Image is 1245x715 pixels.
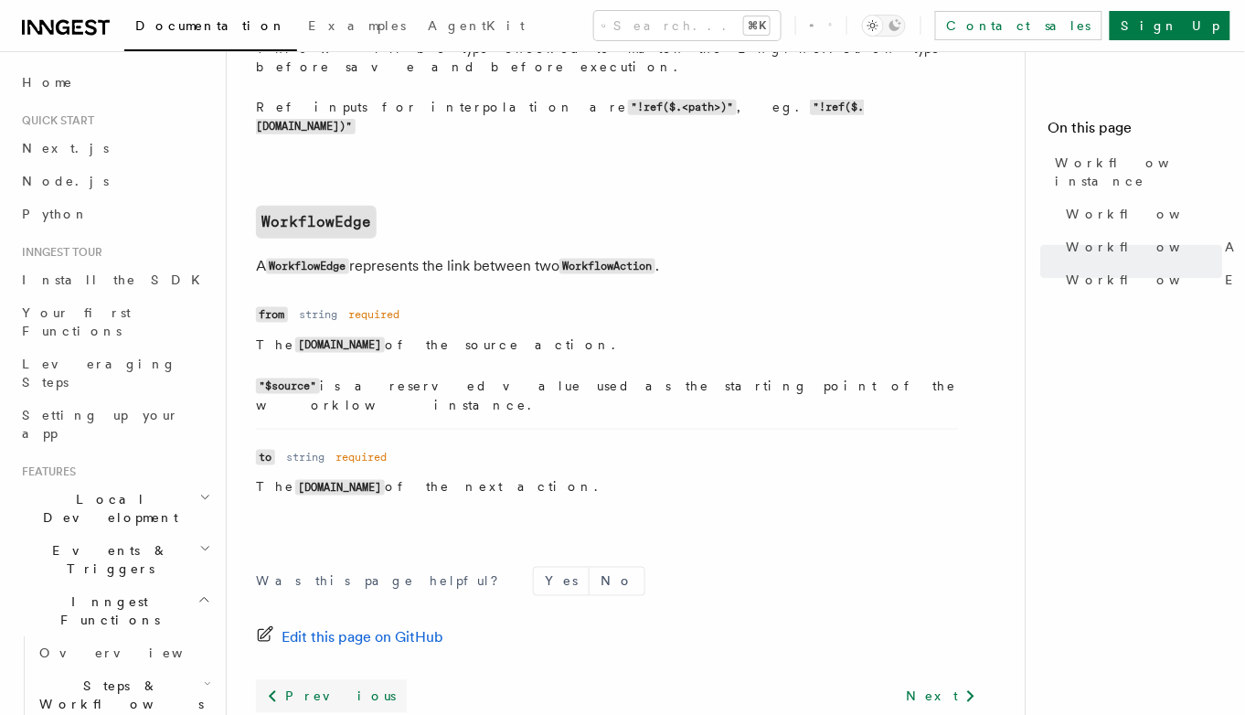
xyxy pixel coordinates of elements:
span: Workflow [1067,205,1226,223]
p: is a reserved value used as the starting point of the worklow instance. [256,377,958,414]
p: Was this page helpful? [256,572,511,591]
a: Previous [256,680,407,713]
span: Install the SDK [22,272,211,287]
dd: string [299,307,337,322]
dd: string [286,450,325,464]
p: Ref inputs for interpolation are , eg. [256,98,958,136]
a: Python [15,197,215,230]
a: Sign Up [1110,11,1230,40]
a: Edit this page on GitHub [256,625,443,651]
a: Leveraging Steps [15,347,215,399]
span: Events & Triggers [15,541,199,578]
span: AgentKit [428,18,525,33]
span: Next.js [22,141,109,155]
p: This will be type checked to match the EngineAction type before save and before execution. [256,39,958,76]
span: Inngest tour [15,245,102,260]
button: No [590,568,644,595]
span: Home [22,73,73,91]
span: Steps & Workflows [32,677,204,713]
a: Next [895,680,987,713]
button: Inngest Functions [15,585,215,636]
a: Workflow [1059,197,1223,230]
code: WorkflowAction [559,259,655,274]
a: Your first Functions [15,296,215,347]
code: "!ref($.<path>)" [628,100,737,115]
a: Next.js [15,132,215,165]
p: The of the source action. [256,336,958,355]
dd: required [348,307,399,322]
span: Features [15,464,76,479]
p: A represents the link between two . [256,253,987,280]
span: Setting up your app [22,408,179,441]
button: Events & Triggers [15,534,215,585]
code: "$source" [256,379,320,394]
span: Leveraging Steps [22,357,176,390]
a: AgentKit [417,5,536,49]
code: [DOMAIN_NAME] [295,337,385,353]
span: Local Development [15,490,199,527]
p: The of the next action. [256,478,958,497]
a: Documentation [124,5,297,51]
a: Workflow instance [1048,146,1223,197]
a: Home [15,66,215,99]
button: Search...⌘K [594,11,781,40]
a: WorkflowEdge [1059,263,1223,296]
a: Setting up your app [15,399,215,450]
span: Documentation [135,18,286,33]
span: Python [22,207,89,221]
a: Install the SDK [15,263,215,296]
a: Contact sales [935,11,1102,40]
span: Workflow instance [1056,154,1223,190]
span: Examples [308,18,406,33]
span: Node.js [22,174,109,188]
a: Overview [32,636,215,669]
code: from [256,307,288,323]
span: Inngest Functions [15,592,197,629]
button: Toggle dark mode [862,15,906,37]
a: WorkflowAction [1059,230,1223,263]
span: Your first Functions [22,305,131,338]
a: Examples [297,5,417,49]
a: Node.js [15,165,215,197]
button: Yes [534,568,589,595]
code: WorkflowEdge [266,259,349,274]
dd: required [335,450,387,464]
a: WorkflowEdge [256,206,377,239]
code: to [256,450,275,465]
h4: On this page [1048,117,1223,146]
span: Quick start [15,113,94,128]
kbd: ⌘K [744,16,770,35]
span: Overview [39,646,228,660]
span: Edit this page on GitHub [282,625,443,651]
button: Local Development [15,483,215,534]
code: [DOMAIN_NAME] [295,480,385,496]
